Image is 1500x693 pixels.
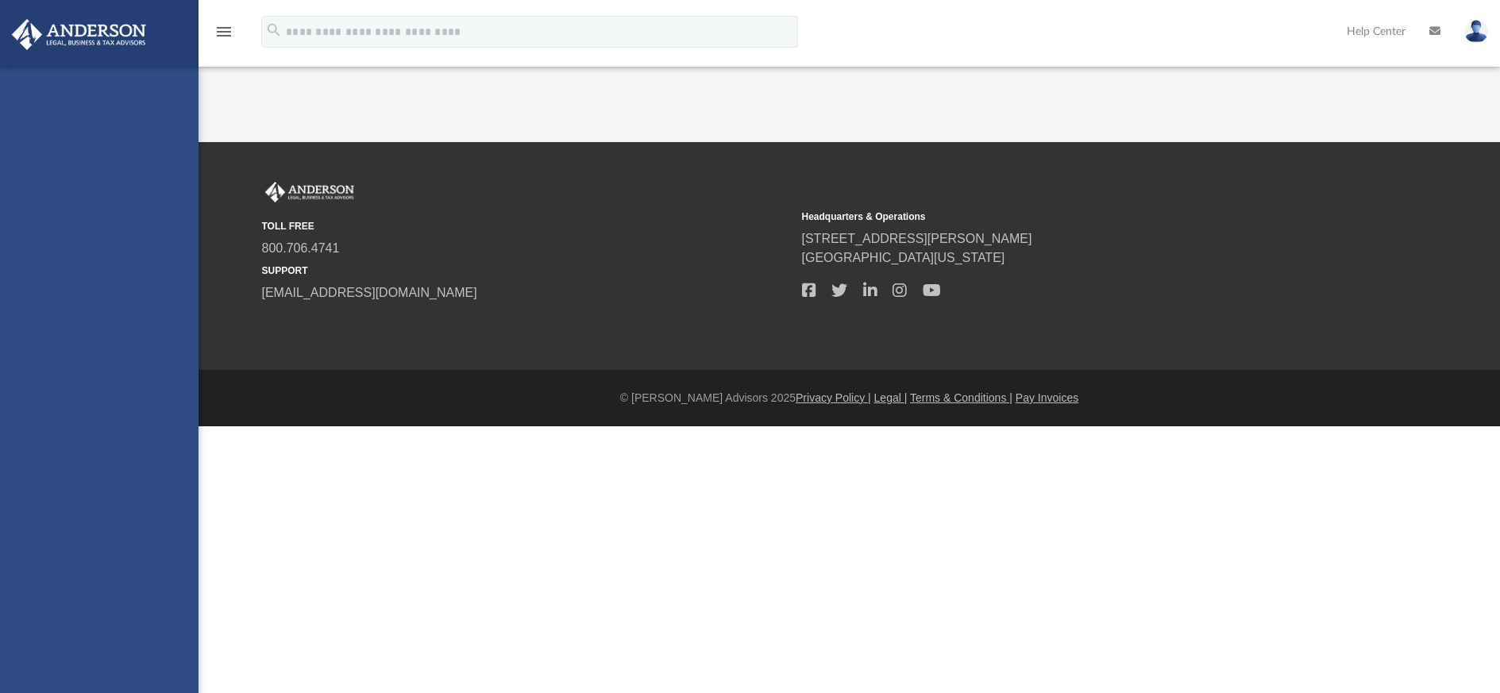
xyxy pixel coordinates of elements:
img: User Pic [1464,20,1488,43]
a: [STREET_ADDRESS][PERSON_NAME] [802,232,1032,245]
a: Pay Invoices [1016,391,1078,404]
small: TOLL FREE [262,219,791,233]
a: [EMAIL_ADDRESS][DOMAIN_NAME] [262,286,477,299]
div: © [PERSON_NAME] Advisors 2025 [199,390,1500,406]
a: menu [214,30,233,41]
small: SUPPORT [262,264,791,278]
a: Terms & Conditions | [910,391,1012,404]
i: search [265,21,283,39]
img: Anderson Advisors Platinum Portal [262,182,357,202]
a: Legal | [874,391,908,404]
i: menu [214,22,233,41]
a: Privacy Policy | [796,391,871,404]
small: Headquarters & Operations [802,210,1331,224]
a: 800.706.4741 [262,241,340,255]
a: [GEOGRAPHIC_DATA][US_STATE] [802,251,1005,264]
img: Anderson Advisors Platinum Portal [7,19,151,50]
